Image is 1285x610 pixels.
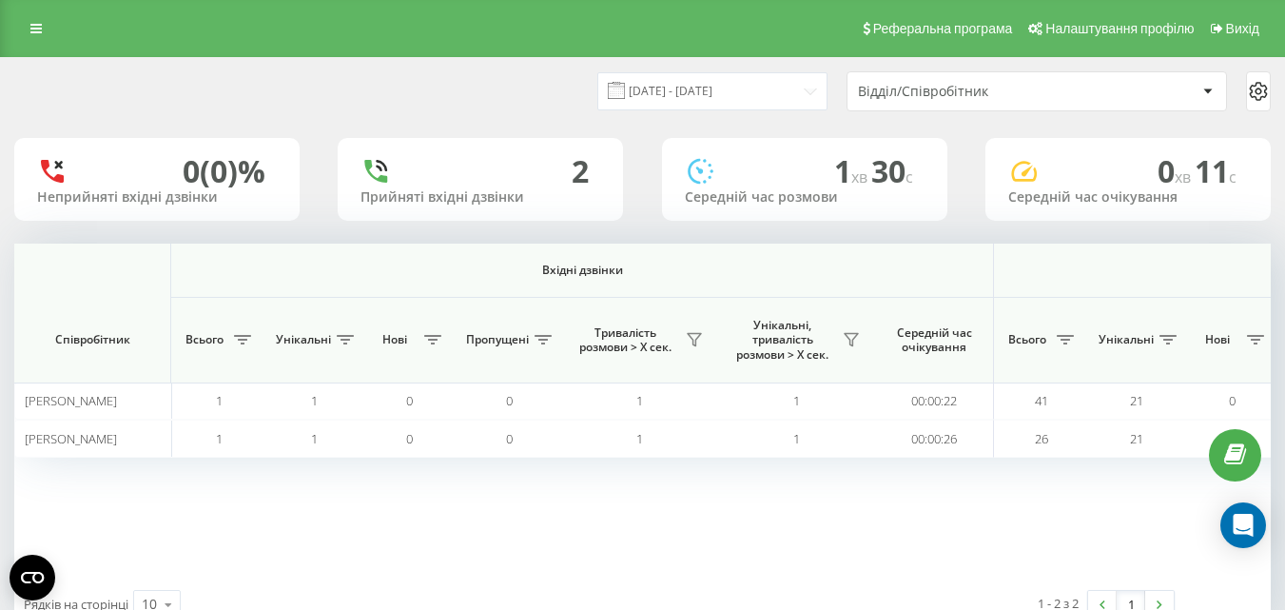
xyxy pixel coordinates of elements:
[181,332,228,347] span: Всього
[1035,430,1048,447] span: 26
[1195,150,1236,191] span: 11
[858,84,1085,100] div: Відділ/Співробітник
[873,21,1013,36] span: Реферальна програма
[1130,430,1143,447] span: 21
[1229,167,1236,187] span: c
[1220,502,1266,548] div: Open Intercom Messenger
[636,392,643,409] span: 1
[793,430,800,447] span: 1
[506,392,513,409] span: 0
[1158,150,1195,191] span: 0
[1229,392,1236,409] span: 0
[889,325,979,355] span: Середній час очікування
[311,430,318,447] span: 1
[216,392,223,409] span: 1
[834,150,871,191] span: 1
[30,332,154,347] span: Співробітник
[276,332,331,347] span: Унікальні
[875,383,994,420] td: 00:00:22
[572,153,589,189] div: 2
[636,430,643,447] span: 1
[1045,21,1194,36] span: Налаштування профілю
[506,430,513,447] span: 0
[311,392,318,409] span: 1
[793,392,800,409] span: 1
[466,332,529,347] span: Пропущені
[1130,392,1143,409] span: 21
[25,392,117,409] span: [PERSON_NAME]
[685,189,925,206] div: Середній час розмови
[406,392,413,409] span: 0
[37,189,277,206] div: Неприйняті вхідні дзвінки
[871,150,913,191] span: 30
[183,153,265,189] div: 0 (0)%
[905,167,913,187] span: c
[851,167,871,187] span: хв
[728,318,837,363] span: Унікальні, тривалість розмови > Х сек.
[1226,21,1259,36] span: Вихід
[571,325,680,355] span: Тривалість розмови > Х сек.
[875,420,994,457] td: 00:00:26
[216,430,223,447] span: 1
[221,263,944,278] span: Вхідні дзвінки
[1008,189,1248,206] div: Середній час очікування
[1175,167,1195,187] span: хв
[406,430,413,447] span: 0
[10,555,55,600] button: Open CMP widget
[360,189,600,206] div: Прийняті вхідні дзвінки
[1099,332,1154,347] span: Унікальні
[371,332,419,347] span: Нові
[1035,392,1048,409] span: 41
[1194,332,1241,347] span: Нові
[1003,332,1051,347] span: Всього
[25,430,117,447] span: [PERSON_NAME]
